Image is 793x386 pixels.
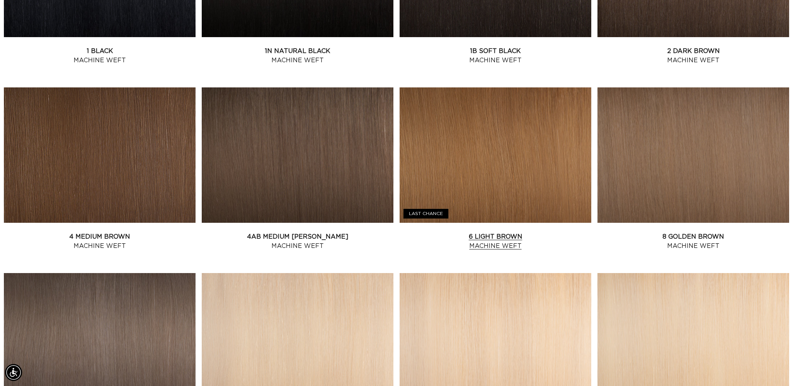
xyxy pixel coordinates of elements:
[4,232,196,251] a: 4 Medium Brown Machine Weft
[597,46,789,65] a: 2 Dark Brown Machine Weft
[597,232,789,251] a: 8 Golden Brown Machine Weft
[4,46,196,65] a: 1 Black Machine Weft
[5,364,22,381] div: Accessibility Menu
[400,232,591,251] a: 6 Light Brown Machine Weft
[202,46,393,65] a: 1N Natural Black Machine Weft
[202,232,393,251] a: 4AB Medium [PERSON_NAME] Machine Weft
[400,46,591,65] a: 1B Soft Black Machine Weft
